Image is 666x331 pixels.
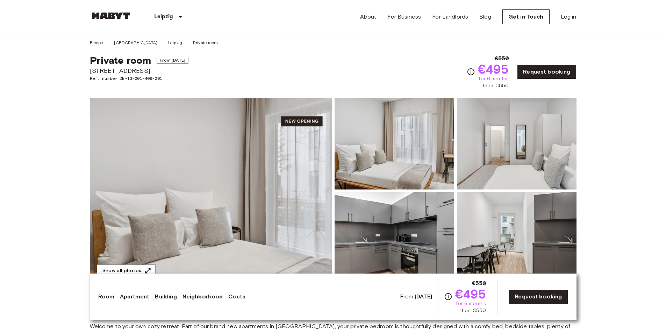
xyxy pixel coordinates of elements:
[335,98,454,189] img: Picture of unit DE-13-001-409-001
[456,300,486,307] span: for 6 months
[168,40,182,46] a: Leipzig
[182,292,223,301] a: Neighborhood
[360,13,377,21] a: About
[444,292,452,301] svg: Check cost overview for full price breakdown. Please note that discounts apply to new joiners onl...
[509,289,568,304] a: Request booking
[157,57,188,64] span: From [DATE]
[90,54,151,66] span: Private room
[460,307,486,314] span: then €550
[97,264,156,277] button: Show all photos
[467,68,475,76] svg: Check cost overview for full price breakdown. Please note that discounts apply to new joiners onl...
[472,279,486,288] span: €550
[193,40,218,46] a: Private room
[517,64,576,79] a: Request booking
[479,75,509,82] span: for 6 months
[478,63,509,75] span: €495
[228,292,245,301] a: Costs
[561,13,577,21] a: Log in
[495,54,509,63] span: €550
[455,288,486,300] span: €495
[400,293,432,301] span: From:
[457,192,577,284] img: Picture of unit DE-13-001-409-001
[457,98,577,189] img: Picture of unit DE-13-001-409-001
[98,292,115,301] a: Room
[387,13,421,21] a: For Business
[479,13,491,21] a: Blog
[415,293,432,300] b: [DATE]
[114,40,157,46] a: [GEOGRAPHIC_DATA]
[335,192,454,284] img: Picture of unit DE-13-001-409-001
[120,292,149,301] a: Apartment
[154,13,173,21] p: Leipzig
[502,9,550,24] a: Get in Touch
[90,75,188,82] span: Ref. number DE-13-001-409-001
[90,12,132,19] img: Habyt
[155,292,177,301] a: Building
[90,98,332,284] img: Marketing picture of unit DE-13-001-409-001
[90,66,188,75] span: [STREET_ADDRESS]
[483,82,509,89] span: then €550
[90,40,103,46] a: Europe
[432,13,468,21] a: For Landlords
